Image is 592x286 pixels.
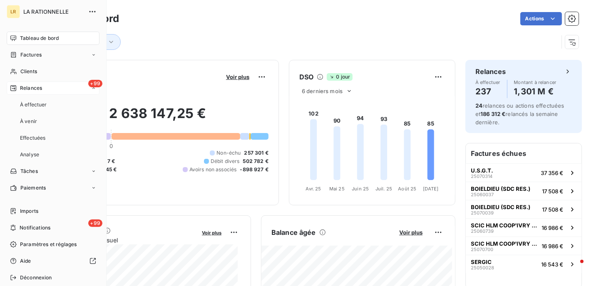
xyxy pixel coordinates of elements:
[471,265,494,270] span: 25050028
[199,229,224,236] button: Voir plus
[352,186,369,192] tspan: Juin 25
[47,236,196,244] span: Chiffre d'affaires mensuel
[542,243,563,249] span: 16 986 €
[471,192,494,197] span: 25060037
[216,149,241,157] span: Non-échu
[397,229,425,236] button: Voir plus
[542,188,563,195] span: 17 508 €
[329,186,345,192] tspan: Mai 25
[466,218,582,237] button: SCIC HLM COOP'IVRY HABITAT2506073916 986 €
[23,8,83,15] span: LA RATIONNELLE
[20,274,52,281] span: Déconnexion
[20,168,38,175] span: Tâches
[109,143,113,149] span: 0
[475,67,506,76] h6: Relances
[20,184,46,192] span: Paiements
[7,254,99,268] a: Aide
[244,149,269,157] span: 257 301 €
[271,227,316,237] h6: Balance âgée
[240,166,269,173] span: -898 927 €
[20,224,50,232] span: Notifications
[471,259,492,265] span: SERGIC
[471,247,493,252] span: 25070700
[480,111,505,117] span: 186 312 €
[423,186,439,192] tspan: [DATE]
[471,167,493,174] span: U.S.G.T.
[20,241,77,248] span: Paramètres et réglages
[466,143,582,163] h6: Factures échues
[211,158,240,165] span: Débit divers
[542,224,563,231] span: 16 986 €
[564,258,584,278] iframe: Intercom live chat
[20,207,38,215] span: Imports
[542,206,563,213] span: 17 508 €
[471,174,493,179] span: 25070314
[20,51,42,59] span: Factures
[20,257,31,265] span: Aide
[399,229,423,236] span: Voir plus
[189,166,237,173] span: Avoirs non associés
[471,240,538,247] span: SCIC HLM COOP'IVRY HABITAT
[514,80,557,85] span: Montant à relancer
[376,186,392,192] tspan: Juil. 25
[88,219,102,227] span: +99
[20,151,39,158] span: Analyse
[475,80,500,85] span: À effectuer
[88,80,102,87] span: +99
[541,261,563,268] span: 16 543 €
[398,186,416,192] tspan: Août 25
[466,237,582,255] button: SCIC HLM COOP'IVRY HABITAT2507070016 986 €
[471,204,530,210] span: BOIELDIEU (SDC RES.)
[224,73,252,81] button: Voir plus
[541,170,563,176] span: 37 356 €
[327,73,353,81] span: 0 jour
[306,186,321,192] tspan: Avr. 25
[20,84,42,92] span: Relances
[20,134,46,142] span: Effectuées
[243,158,269,165] span: 502 782 €
[466,200,582,218] button: BOIELDIEU (SDC RES.)2507003917 508 €
[299,72,313,82] h6: DSO
[20,101,47,108] span: À effectuer
[471,210,494,215] span: 25070039
[471,222,538,229] span: SCIC HLM COOP'IVRY HABITAT
[302,88,343,94] span: 6 derniers mois
[202,230,221,236] span: Voir plus
[520,12,562,25] button: Actions
[466,182,582,200] button: BOIELDIEU (SDC RES.)2506003717 508 €
[475,102,565,126] span: relances ou actions effectuées et relancés la semaine dernière.
[471,229,494,234] span: 25060739
[47,105,269,130] h2: 2 638 147,25 €
[475,102,483,109] span: 24
[20,68,37,75] span: Clients
[475,85,500,98] h4: 237
[514,85,557,98] h4: 1,301 M €
[466,255,582,273] button: SERGIC2505002816 543 €
[466,163,582,182] button: U.S.G.T.2507031437 356 €
[7,5,20,18] div: LR
[226,74,249,80] span: Voir plus
[20,35,59,42] span: Tableau de bord
[20,118,37,125] span: À venir
[471,185,530,192] span: BOIELDIEU (SDC RES.)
